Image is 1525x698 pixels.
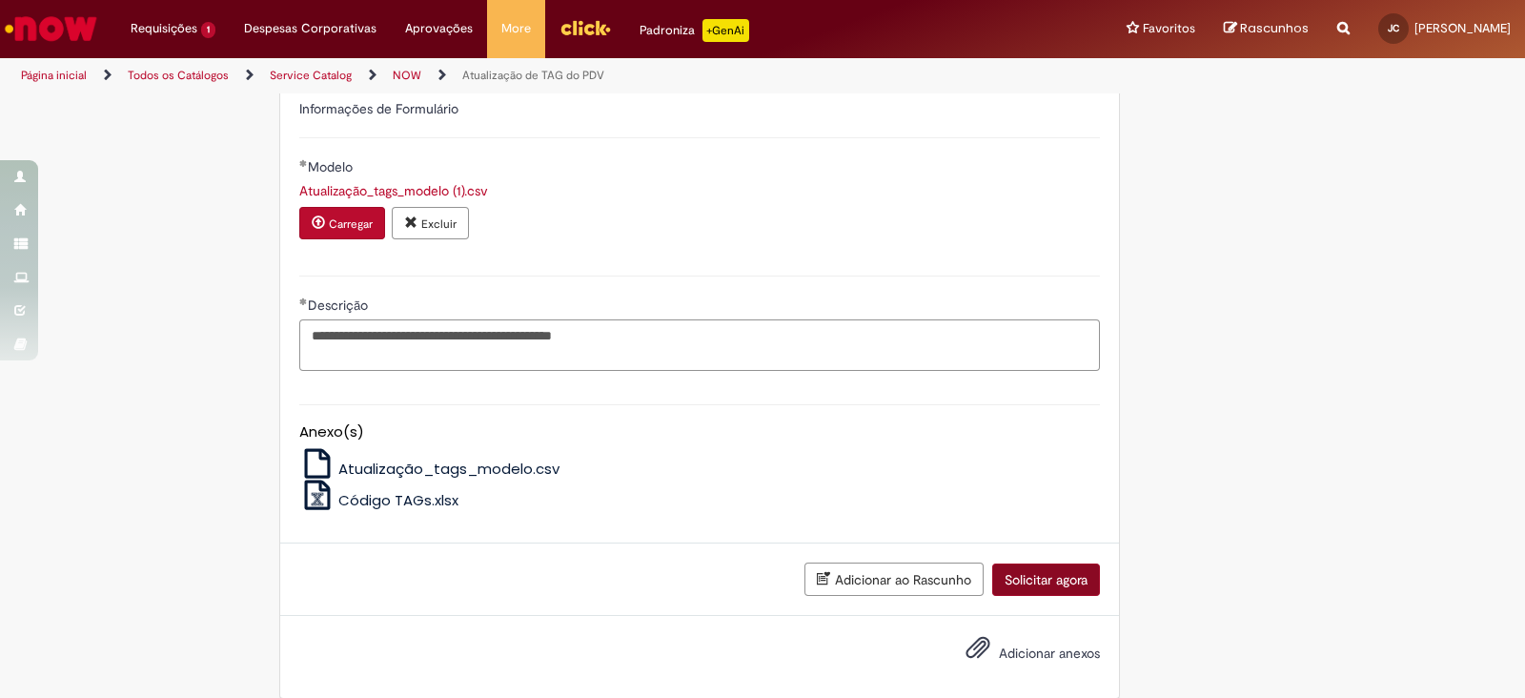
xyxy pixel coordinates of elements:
[299,182,488,199] a: Download de Atualização_tags_modelo (1).csv
[128,68,229,83] a: Todos os Catálogos
[501,19,531,38] span: More
[338,490,458,510] span: Código TAGs.xlsx
[244,19,376,38] span: Despesas Corporativas
[1414,20,1511,36] span: [PERSON_NAME]
[21,68,87,83] a: Página inicial
[308,297,372,314] span: Descrição
[329,216,373,232] small: Carregar
[299,100,458,117] label: Informações de Formulário
[1388,22,1399,34] span: JC
[393,68,421,83] a: NOW
[1240,19,1309,37] span: Rascunhos
[462,68,604,83] a: Atualização de TAG do PDV
[992,564,1100,596] button: Solicitar agora
[421,216,457,232] small: Excluir
[299,207,385,239] button: Carregar anexo de Modelo Required
[559,13,611,42] img: click_logo_yellow_360x200.png
[14,58,1003,93] ul: Trilhas de página
[299,424,1100,441] h5: Anexo(s)
[201,22,215,38] span: 1
[405,19,473,38] span: Aprovações
[961,630,995,674] button: Adicionar anexos
[640,19,749,42] div: Padroniza
[299,459,560,479] a: Atualização_tags_modelo.csv
[999,645,1100,662] span: Adicionar anexos
[2,10,100,48] img: ServiceNow
[299,319,1100,370] textarea: Descrição
[1143,19,1195,38] span: Favoritos
[702,19,749,42] p: +GenAi
[1224,20,1309,38] a: Rascunhos
[804,563,984,596] button: Adicionar ao Rascunho
[299,490,459,510] a: Código TAGs.xlsx
[338,459,559,479] span: Atualização_tags_modelo.csv
[299,298,308,305] span: Obrigatório Preenchido
[270,68,352,83] a: Service Catalog
[299,159,308,167] span: Obrigatório Preenchido
[308,158,356,175] span: Modelo
[392,207,469,239] button: Excluir anexo Atualização_tags_modelo (1).csv
[131,19,197,38] span: Requisições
